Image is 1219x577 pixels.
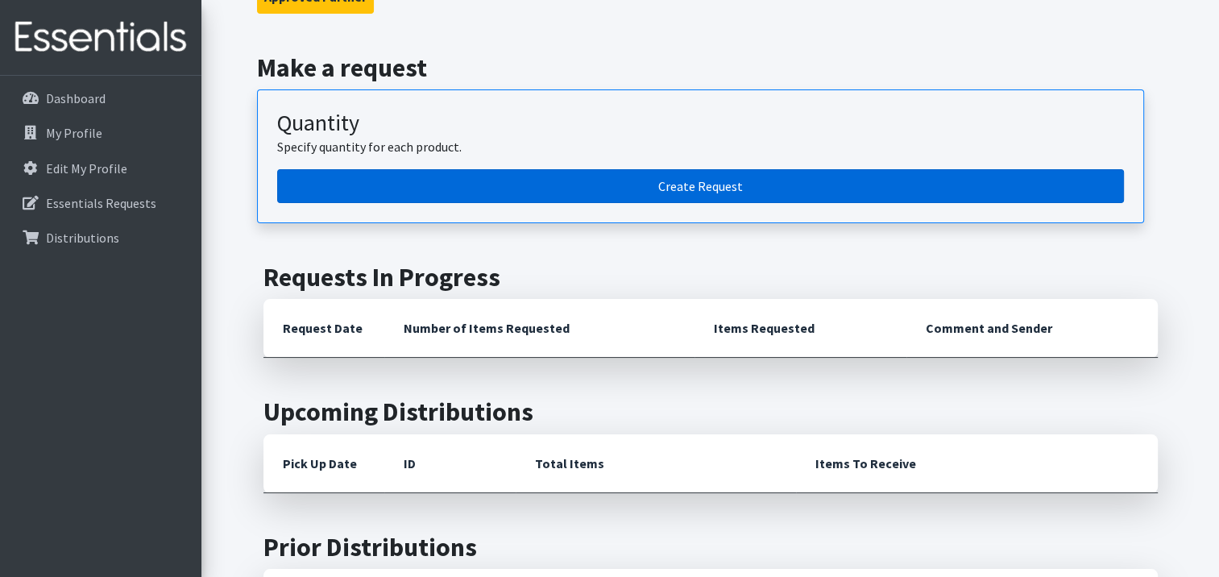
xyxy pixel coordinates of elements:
[263,299,384,358] th: Request Date
[277,110,1124,137] h3: Quantity
[46,125,102,141] p: My Profile
[263,532,1158,562] h2: Prior Distributions
[384,299,695,358] th: Number of Items Requested
[263,396,1158,427] h2: Upcoming Distributions
[384,434,516,493] th: ID
[796,434,1158,493] th: Items To Receive
[906,299,1157,358] th: Comment and Sender
[46,90,106,106] p: Dashboard
[257,52,1163,83] h2: Make a request
[6,222,195,254] a: Distributions
[263,262,1158,293] h2: Requests In Progress
[46,230,119,246] p: Distributions
[6,152,195,185] a: Edit My Profile
[6,187,195,219] a: Essentials Requests
[263,434,384,493] th: Pick Up Date
[46,195,156,211] p: Essentials Requests
[277,169,1124,203] a: Create a request by quantity
[46,160,127,176] p: Edit My Profile
[694,299,906,358] th: Items Requested
[6,82,195,114] a: Dashboard
[516,434,796,493] th: Total Items
[6,117,195,149] a: My Profile
[6,10,195,64] img: HumanEssentials
[277,137,1124,156] p: Specify quantity for each product.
